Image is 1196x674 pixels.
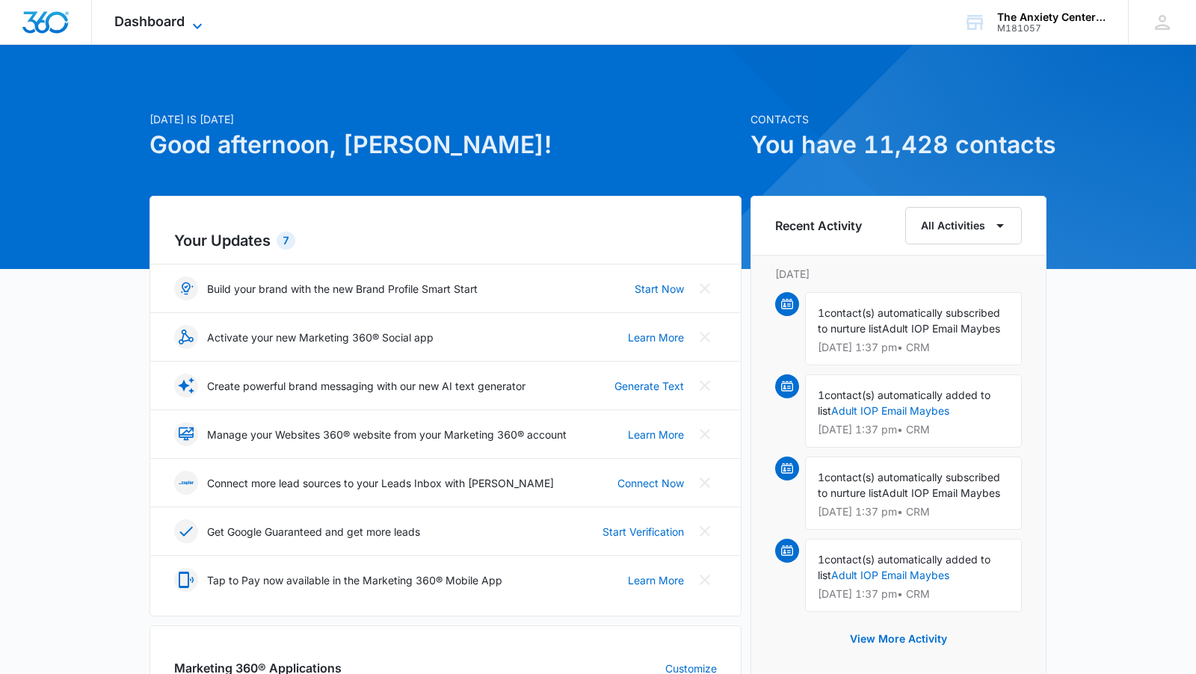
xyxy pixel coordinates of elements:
span: Adult IOP Email Maybes [882,486,1000,499]
div: account id [997,23,1106,34]
a: Learn More [628,330,684,345]
p: Manage your Websites 360® website from your Marketing 360® account [207,427,567,442]
span: 1 [818,306,824,319]
a: Start Verification [602,524,684,539]
button: Close [693,276,717,300]
p: [DATE] 1:37 pm • CRM [818,589,1009,599]
h6: Recent Activity [775,217,862,235]
button: All Activities [905,207,1022,244]
a: Learn More [628,572,684,588]
a: Adult IOP Email Maybes [831,404,949,417]
span: contact(s) automatically added to list [818,553,990,581]
button: Close [693,568,717,592]
span: contact(s) automatically subscribed to nurture list [818,471,1000,499]
h1: You have 11,428 contacts [750,127,1046,163]
a: Connect Now [617,475,684,491]
h1: Good afternoon, [PERSON_NAME]! [149,127,742,163]
span: Adult IOP Email Maybes [882,322,1000,335]
button: Close [693,422,717,446]
span: 1 [818,389,824,401]
a: Adult IOP Email Maybes [831,569,949,581]
span: 1 [818,553,824,566]
a: Learn More [628,427,684,442]
a: Start Now [635,281,684,297]
span: contact(s) automatically added to list [818,389,990,417]
span: 1 [818,471,824,483]
p: Connect more lead sources to your Leads Inbox with [PERSON_NAME] [207,475,554,491]
h2: Your Updates [174,229,717,252]
p: Build your brand with the new Brand Profile Smart Start [207,281,478,297]
div: account name [997,11,1106,23]
span: Dashboard [114,13,185,29]
p: [DATE] 1:37 pm • CRM [818,507,1009,517]
button: Close [693,519,717,543]
p: [DATE] 1:37 pm • CRM [818,424,1009,435]
button: View More Activity [835,621,962,657]
p: Contacts [750,111,1046,127]
p: [DATE] [775,266,1022,282]
button: Close [693,325,717,349]
p: [DATE] 1:37 pm • CRM [818,342,1009,353]
button: Close [693,471,717,495]
p: Get Google Guaranteed and get more leads [207,524,420,539]
p: [DATE] is [DATE] [149,111,742,127]
p: Activate your new Marketing 360® Social app [207,330,434,345]
p: Create powerful brand messaging with our new AI text generator [207,378,525,394]
p: Tap to Pay now available in the Marketing 360® Mobile App [207,572,502,588]
div: 7 [277,232,295,250]
button: Close [693,374,717,398]
span: contact(s) automatically subscribed to nurture list [818,306,1000,335]
a: Generate Text [614,378,684,394]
